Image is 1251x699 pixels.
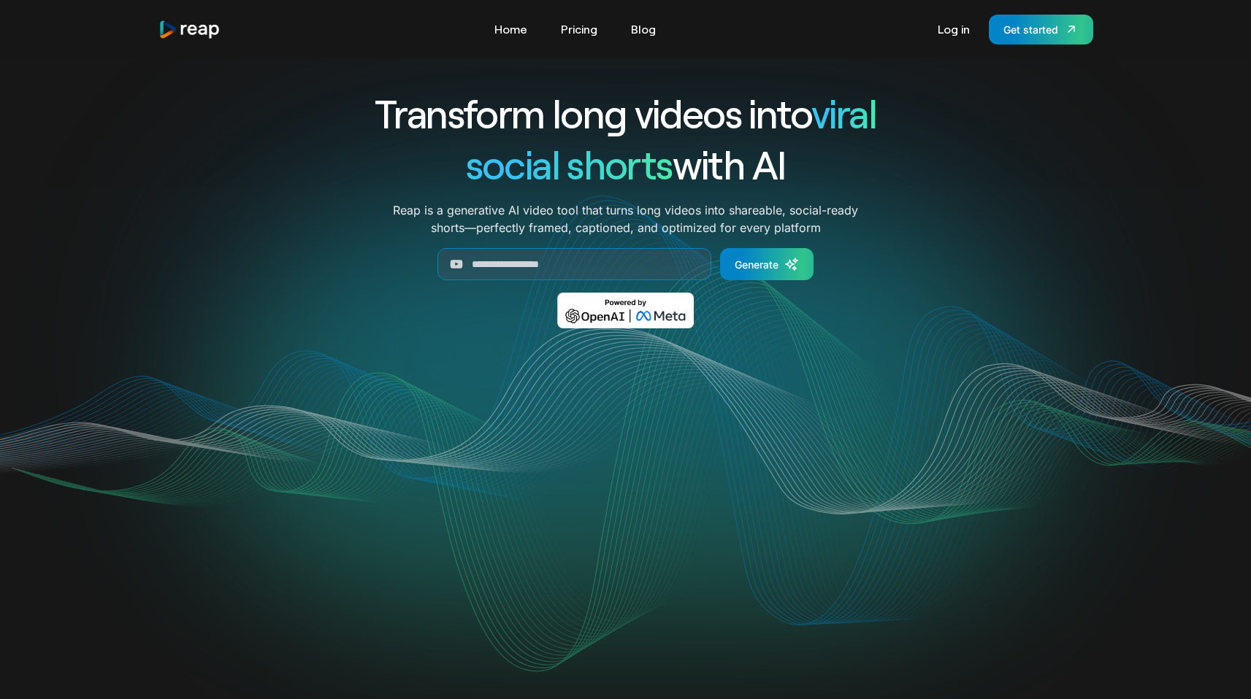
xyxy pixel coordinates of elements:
[811,89,876,136] span: viral
[735,257,778,272] div: Generate
[624,18,663,41] a: Blog
[322,139,930,190] h1: with AI
[557,293,694,328] img: Powered by OpenAI & Meta
[322,88,930,139] h1: Transform long videos into
[393,201,858,236] p: Reap is a generative AI video tool that turns long videos into shareable, social-ready shorts—per...
[332,349,919,644] video: Your browser does not support the video tag.
[158,20,221,39] img: reap logo
[158,20,221,39] a: home
[554,18,605,41] a: Pricing
[487,18,535,41] a: Home
[930,18,977,41] a: Log in
[322,248,930,280] form: Generate Form
[720,248,814,280] a: Generate
[1003,22,1058,37] div: Get started
[466,140,673,188] span: social shorts
[989,15,1093,45] a: Get started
